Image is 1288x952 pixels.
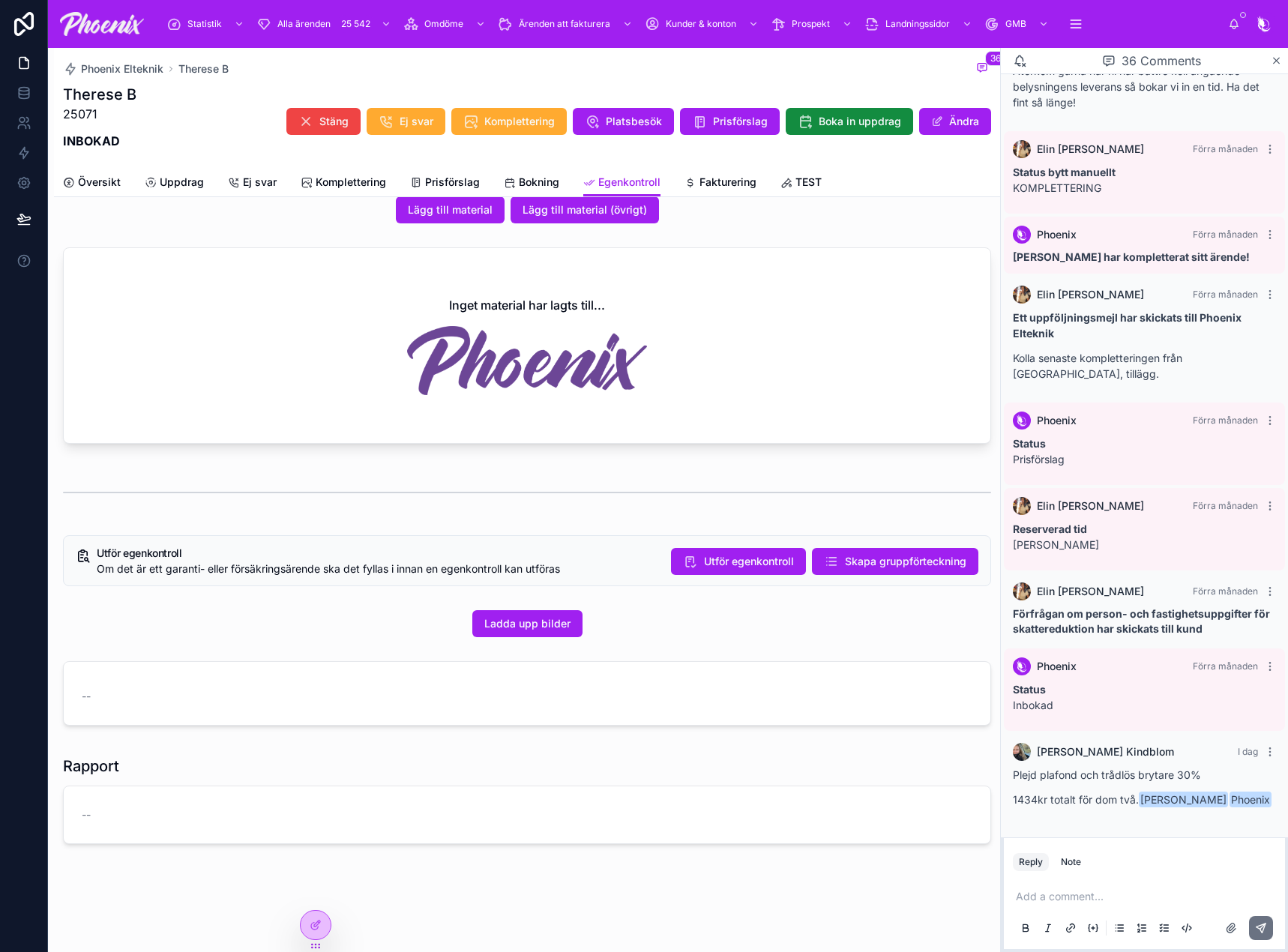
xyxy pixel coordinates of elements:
p: Inbokad [1013,681,1276,713]
strong: INBOKAD [63,133,120,148]
div: Om det är ett garanti- eller försäkringsärende ska det fyllas i innan en egenkontroll kan utföras [97,561,659,576]
span: Komplettering [316,175,386,190]
a: Alla ärenden25 542 [252,10,399,37]
a: Bokning [504,169,559,199]
a: Prospekt [766,10,860,37]
span: Egenkontroll [598,175,660,190]
strong: Status [1013,683,1046,696]
button: Reply [1013,853,1049,871]
span: Elin [PERSON_NAME] [1037,287,1144,302]
span: Skapa gruppförteckning [845,554,966,569]
span: TEST [795,175,822,190]
span: Platsbesök [606,114,662,129]
button: Komplettering [451,108,567,135]
a: Översikt [63,169,121,199]
span: Ej svar [243,175,277,190]
span: I dag [1238,746,1258,757]
a: Therese B [178,61,229,76]
span: Uppdrag [160,175,204,190]
button: Prisförslag [680,108,780,135]
span: Förra månaden [1193,229,1258,240]
span: Phoenix [1037,413,1077,428]
button: Note [1055,853,1087,871]
button: 36 [973,60,991,78]
span: -- [82,807,91,822]
a: Landningssidor [860,10,980,37]
p: KOMPLETTERING [1013,164,1276,196]
strong: Förfrågan om person- och fastighetsuppgifter för skattereduktion har skickats till kund [1013,607,1270,635]
span: Förra månaden [1193,143,1258,154]
span: Omdöme [424,18,463,30]
button: Utför egenkontroll [671,548,806,575]
button: Skapa gruppförteckning [812,548,978,575]
button: Ändra [919,108,991,135]
span: [PERSON_NAME] [1139,792,1228,807]
button: Boka in uppdrag [786,108,913,135]
a: Ärenden att fakturera [493,10,640,37]
p: 1434kr totalt för dom två. [1013,792,1276,807]
a: Phoenix Elteknik [63,61,163,76]
span: Prisförslag [425,175,480,190]
span: Om det är ett garanti- eller försäkringsärende ska det fyllas i innan en egenkontroll kan utföras [97,562,560,575]
span: Ladda upp bilder [484,616,571,631]
a: GMB [980,10,1056,37]
button: Stäng [286,108,361,135]
strong: [PERSON_NAME] har kompletterat sitt ärende! [1013,250,1250,263]
span: 36 Comments [1122,52,1201,70]
strong: Status bytt manuellt [1013,166,1116,178]
button: Platsbesök [573,108,674,135]
span: Alla ärenden [277,18,331,30]
a: Komplettering [301,169,386,199]
button: Lägg till material [396,196,505,223]
span: Stäng [319,114,349,129]
strong: Status [1013,437,1046,450]
span: -- [82,689,91,704]
span: Översikt [78,175,121,190]
span: Utför egenkontroll [704,554,794,569]
p: Plejd plafond och trådlös brytare 30% [1013,767,1276,783]
a: Kunder & konton [640,10,766,37]
img: App logo [60,12,144,36]
p: 25071 [63,105,136,123]
a: TEST [780,169,822,199]
button: Ej svar [367,108,445,135]
a: Fakturering [684,169,756,199]
p: [PERSON_NAME] [1013,521,1276,552]
span: Phoenix [1037,659,1077,674]
button: Lägg till material (övrigt) [511,196,659,223]
span: Statistik [187,18,222,30]
span: Boka in uppdrag [819,114,901,129]
span: Landningssidor [885,18,950,30]
a: Uppdrag [145,169,204,199]
span: Prospekt [792,18,830,30]
img: Inget material har lagts till... [407,326,647,395]
span: Ärenden att fakturera [519,18,610,30]
a: Prisförslag [410,169,480,199]
span: GMB [1005,18,1026,30]
div: Note [1061,856,1081,868]
p: Prisförslag [1013,436,1276,467]
span: Ej svar [400,114,433,129]
p: Kolla senaste kompletteringen från [GEOGRAPHIC_DATA], tillägg. [1013,350,1276,382]
span: Phoenix [1037,227,1077,242]
span: Bokning [519,175,559,190]
h1: Therese B [63,84,136,105]
span: Kunder & konton [666,18,736,30]
span: Förra månaden [1193,415,1258,426]
span: Prisförslag [713,114,768,129]
div: 25 542 [337,15,375,33]
span: Förra månaden [1193,585,1258,597]
h1: Rapport [63,756,119,777]
span: Förra månaden [1193,289,1258,300]
a: Statistik [162,10,252,37]
span: Elin [PERSON_NAME] [1037,142,1144,157]
span: Lägg till material [408,202,493,217]
span: Komplettering [484,114,555,129]
strong: Ett uppföljningsmejl har skickats till Phoenix Elteknik [1013,311,1242,340]
strong: Reserverad tid [1013,522,1087,535]
span: Elin [PERSON_NAME] [1037,584,1144,599]
a: Egenkontroll [583,169,660,197]
p: Återkom gärna när ni har bättre koll angående belysningens leverans så bokar vi in en tid. Ha det... [1013,63,1276,110]
a: Ej svar [228,169,277,199]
